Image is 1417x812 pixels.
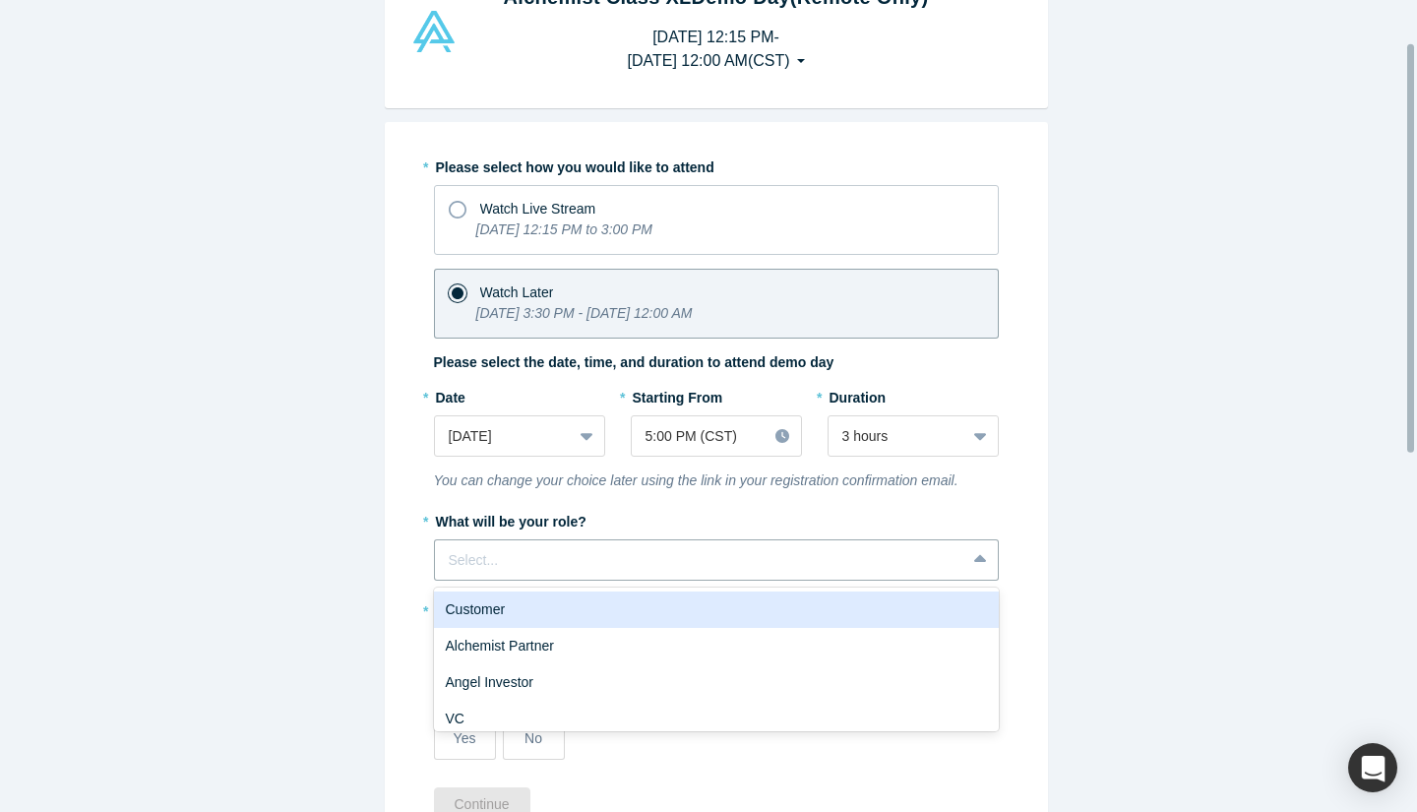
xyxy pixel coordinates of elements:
[524,730,542,746] span: No
[480,284,554,300] span: Watch Later
[434,701,999,737] div: VC
[434,381,605,408] label: Date
[828,381,999,408] label: Duration
[631,381,723,408] label: Starting From
[434,352,834,373] label: Please select the date, time, and duration to attend demo day
[476,221,652,237] i: [DATE] 12:15 PM to 3:00 PM
[434,664,999,701] div: Angel Investor
[476,305,693,321] i: [DATE] 3:30 PM - [DATE] 12:00 AM
[454,730,476,746] span: Yes
[434,628,999,664] div: Alchemist Partner
[434,505,999,532] label: What will be your role?
[434,151,999,178] label: Please select how you would like to attend
[434,472,958,488] i: You can change your choice later using the link in your registration confirmation email.
[606,19,825,80] button: [DATE] 12:15 PM-[DATE] 12:00 AM(CST)
[480,201,596,217] span: Watch Live Stream
[434,592,999,628] div: Customer
[410,11,458,52] img: Alchemist Vault Logo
